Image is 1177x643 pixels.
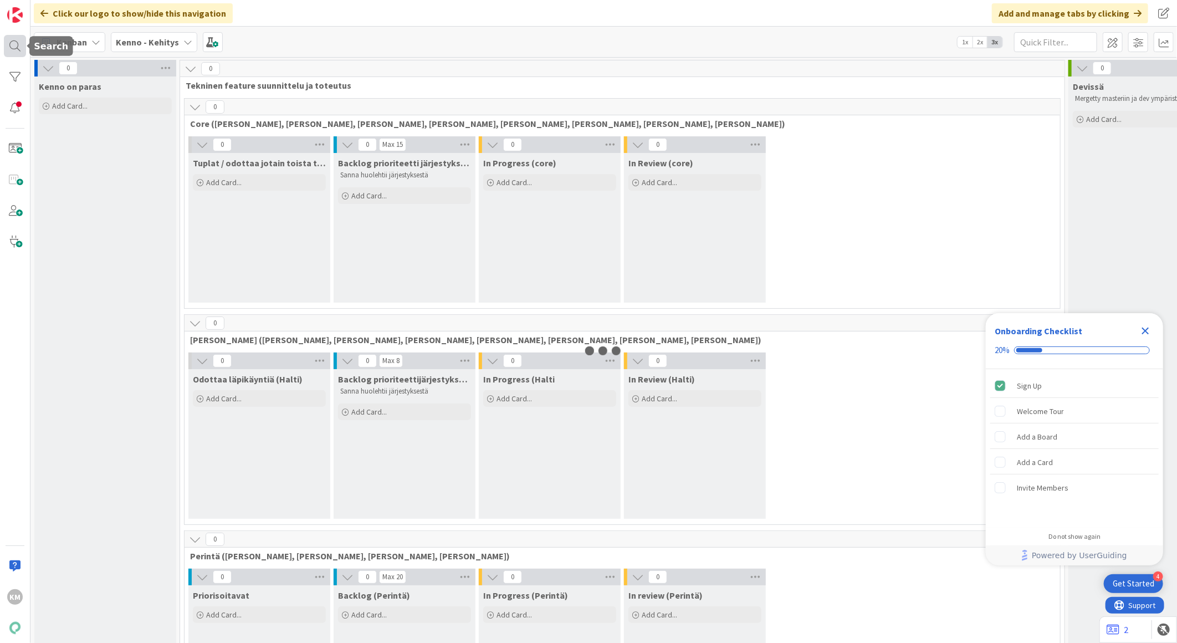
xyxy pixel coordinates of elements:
[351,407,387,417] span: Add Card...
[338,374,471,385] span: Backlog prioriteettijärjestyksessä (Halti)
[213,354,232,368] span: 0
[990,425,1159,449] div: Add a Board is incomplete.
[338,590,410,601] span: Backlog (Perintä)
[973,37,987,48] span: 2x
[1032,549,1127,562] span: Powered by UserGuiding
[987,37,1002,48] span: 3x
[206,177,242,187] span: Add Card...
[358,138,377,151] span: 0
[628,590,703,601] span: In review (Perintä)
[186,80,1051,91] span: Tekninen feature suunnittelu ja toteutus
[483,374,555,385] span: In Progress (Halti
[1014,32,1097,52] input: Quick Filter...
[34,3,233,23] div: Click our logo to show/hide this navigation
[340,387,469,396] p: Sanna huolehtii järjestyksestä
[206,317,224,330] span: 0
[59,62,78,75] span: 0
[1086,114,1122,124] span: Add Card...
[995,345,1010,355] div: 20%
[995,324,1082,338] div: Onboarding Checklist
[503,570,522,584] span: 0
[1104,574,1163,593] div: Open Get Started checklist, remaining modules: 4
[992,3,1148,23] div: Add and manage tabs by clicking
[648,138,667,151] span: 0
[340,171,469,180] p: Sanna huolehtii järjestyksestä
[503,354,522,368] span: 0
[1017,379,1042,392] div: Sign Up
[193,374,303,385] span: Odottaa läpikäyntiä (Halti)
[986,545,1163,565] div: Footer
[483,157,556,169] span: In Progress (core)
[382,142,403,147] div: Max 15
[190,334,1046,345] span: Halti (Sebastian, VilleH, Riikka, Antti, MikkoV, PetriH, PetriM)
[39,81,101,92] span: Kenno on paras
[1093,62,1112,75] span: 0
[642,394,677,404] span: Add Card...
[193,590,249,601] span: Priorisoitavat
[990,374,1159,398] div: Sign Up is complete.
[206,533,224,546] span: 0
[206,610,242,620] span: Add Card...
[1113,578,1154,589] div: Get Started
[382,574,403,580] div: Max 20
[642,177,677,187] span: Add Card...
[986,369,1163,525] div: Checklist items
[990,476,1159,500] div: Invite Members is incomplete.
[990,399,1159,423] div: Welcome Tour is incomplete.
[990,450,1159,474] div: Add a Card is incomplete.
[1017,456,1053,469] div: Add a Card
[958,37,973,48] span: 1x
[116,37,179,48] b: Kenno - Kehitys
[190,550,1046,562] span: Perintä (Jaakko, PetriH, MikkoV, Pasi)
[206,394,242,404] span: Add Card...
[995,345,1154,355] div: Checklist progress: 20%
[497,177,532,187] span: Add Card...
[648,354,667,368] span: 0
[34,41,68,52] h5: Search
[1153,571,1163,581] div: 4
[23,2,50,15] span: Support
[201,62,220,75] span: 0
[351,610,387,620] span: Add Card...
[628,374,695,385] span: In Review (Halti)
[483,590,568,601] span: In Progress (Perintä)
[382,358,400,364] div: Max 8
[1073,81,1104,92] span: Devissä
[193,157,326,169] span: Tuplat / odottaa jotain toista tikettiä
[338,157,471,169] span: Backlog prioriteetti järjestyksessä (core)
[503,138,522,151] span: 0
[52,101,88,111] span: Add Card...
[190,118,1046,129] span: Core (Pasi, Jussi, JaakkoHä, Jyri, Leo, MikkoK, Väinö, MattiH)
[7,589,23,605] div: KM
[1017,430,1057,443] div: Add a Board
[991,545,1158,565] a: Powered by UserGuiding
[497,610,532,620] span: Add Card...
[358,354,377,368] span: 0
[57,35,87,49] span: Kanban
[1017,405,1064,418] div: Welcome Tour
[648,570,667,584] span: 0
[1137,322,1154,340] div: Close Checklist
[628,157,693,169] span: In Review (core)
[642,610,677,620] span: Add Card...
[7,620,23,636] img: avatar
[1017,481,1068,494] div: Invite Members
[986,313,1163,565] div: Checklist Container
[1048,532,1101,541] div: Do not show again
[358,570,377,584] span: 0
[7,7,23,23] img: Visit kanbanzone.com
[213,138,232,151] span: 0
[351,191,387,201] span: Add Card...
[497,394,532,404] span: Add Card...
[206,100,224,114] span: 0
[1107,623,1128,636] a: 2
[213,570,232,584] span: 0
